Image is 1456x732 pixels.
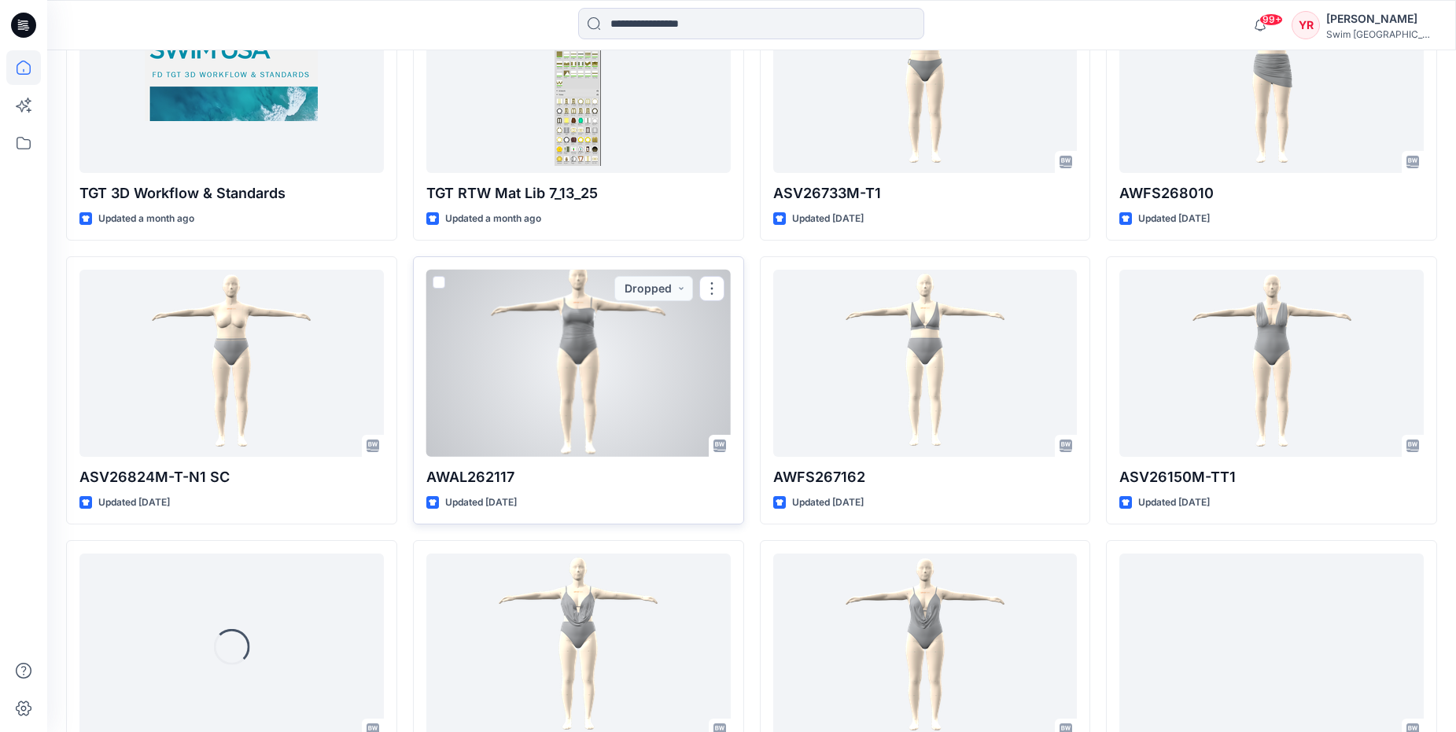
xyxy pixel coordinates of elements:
div: [PERSON_NAME] [1326,9,1436,28]
a: ASV26150M-TT1 [1119,270,1424,458]
p: Updated [DATE] [1138,211,1210,227]
p: ASV26150M-TT1 [1119,466,1424,488]
p: Updated a month ago [98,211,194,227]
div: YR [1292,11,1320,39]
p: Updated [DATE] [792,211,864,227]
p: AWFS267162 [773,466,1078,488]
p: Updated [DATE] [792,495,864,511]
a: AWAL262117 [426,270,731,458]
span: 99+ [1259,13,1283,26]
p: AWAL262117 [426,466,731,488]
a: ASV26824M-T-N1 SC [79,270,384,458]
div: Swim [GEOGRAPHIC_DATA] [1326,28,1436,40]
p: ASV26824M-T-N1 SC [79,466,384,488]
p: Updated [DATE] [98,495,170,511]
p: Updated [DATE] [445,495,517,511]
p: Updated a month ago [445,211,541,227]
p: TGT 3D Workflow & Standards [79,182,384,204]
a: AWFS267162 [773,270,1078,458]
p: ASV26733M-T1 [773,182,1078,204]
p: Updated [DATE] [1138,495,1210,511]
p: AWFS268010 [1119,182,1424,204]
p: TGT RTW Mat Lib 7_13_25 [426,182,731,204]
